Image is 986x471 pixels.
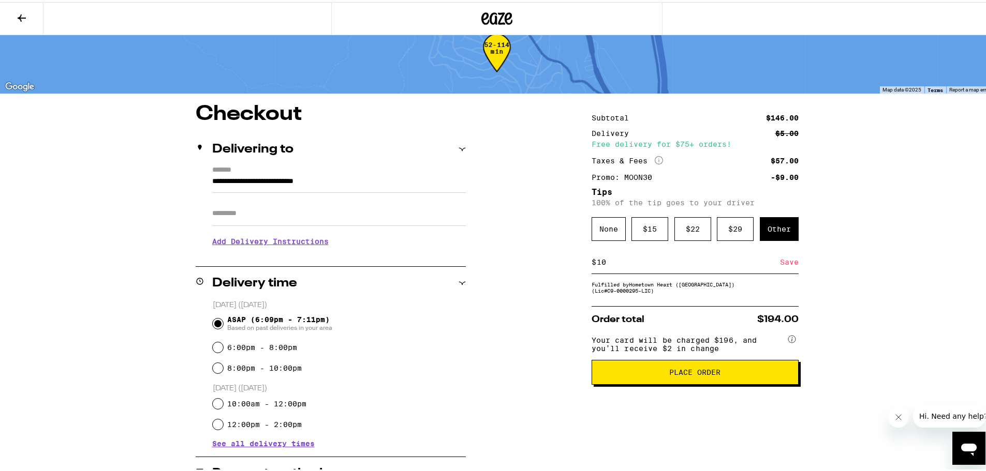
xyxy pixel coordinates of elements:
[888,405,909,426] iframe: Close message
[760,215,799,239] div: Other
[212,438,315,445] button: See all delivery times
[592,313,644,322] span: Order total
[592,279,799,292] div: Fulfilled by Hometown Heart ([GEOGRAPHIC_DATA]) (Lic# C9-0000295-LIC )
[596,255,780,265] input: 0
[674,215,711,239] div: $ 22
[592,358,799,383] button: Place Order
[592,215,626,239] div: None
[592,112,636,119] div: Subtotal
[928,85,943,91] a: Terms
[212,275,297,287] h2: Delivery time
[212,251,466,260] p: We'll contact you at [PHONE_NUMBER] when we arrive
[592,330,786,351] span: Your card will be charged $196, and you’ll receive $2 in change
[631,215,668,239] div: $ 15
[913,403,985,426] iframe: Message from company
[952,430,985,463] iframe: Button to launch messaging window
[227,418,302,427] label: 12:00pm - 2:00pm
[213,382,466,391] p: [DATE] ([DATE])
[717,215,754,239] div: $ 29
[766,112,799,119] div: $146.00
[227,322,332,330] span: Based on past deliveries in your area
[227,341,297,350] label: 6:00pm - 8:00pm
[775,128,799,135] div: $5.00
[882,85,921,90] span: Map data ©2025
[227,313,332,330] span: ASAP (6:09pm - 7:11pm)
[3,78,37,92] a: Open this area in Google Maps (opens a new window)
[227,398,306,406] label: 10:00am - 12:00pm
[213,298,466,308] p: [DATE] ([DATE])
[212,141,293,154] h2: Delivering to
[3,78,37,92] img: Google
[757,313,799,322] span: $194.00
[212,227,466,251] h3: Add Delivery Instructions
[771,155,799,162] div: $57.00
[592,128,636,135] div: Delivery
[483,39,511,78] div: 52-114 min
[227,362,302,370] label: 8:00pm - 10:00pm
[592,186,799,194] h5: Tips
[592,139,799,146] div: Free delivery for $75+ orders!
[196,102,466,123] h1: Checkout
[592,154,663,163] div: Taxes & Fees
[780,249,799,271] div: Save
[669,367,720,374] span: Place Order
[592,172,659,179] div: Promo: MOON30
[771,172,799,179] div: -$9.00
[592,196,799,205] p: 100% of the tip goes to your driver
[592,249,596,271] div: $
[6,7,75,16] span: Hi. Need any help?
